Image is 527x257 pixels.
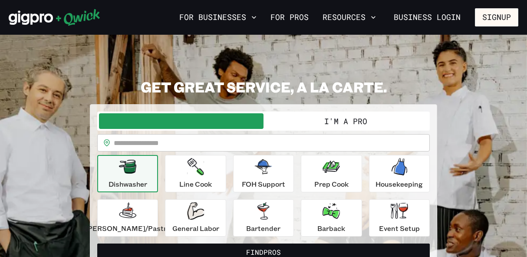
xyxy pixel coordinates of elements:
a: For Pros [267,10,312,25]
button: For Businesses [176,10,260,25]
button: Bartender [233,199,294,237]
p: Dishwasher [109,179,147,189]
h2: GET GREAT SERVICE, A LA CARTE. [90,78,437,96]
button: [PERSON_NAME]/Pastry [97,199,158,237]
p: FOH Support [242,179,285,189]
button: Signup [475,8,518,26]
p: Barback [317,223,345,234]
button: I'm a Pro [263,113,428,129]
button: Dishwasher [97,155,158,192]
button: Housekeeping [369,155,430,192]
button: Line Cook [165,155,226,192]
button: Event Setup [369,199,430,237]
button: Barback [301,199,362,237]
p: Event Setup [379,223,420,234]
button: FOH Support [233,155,294,192]
a: Business Login [386,8,468,26]
button: I'm a Business [99,113,263,129]
p: [PERSON_NAME]/Pastry [85,223,170,234]
p: Line Cook [179,179,212,189]
p: Bartender [246,223,280,234]
p: Housekeeping [375,179,423,189]
button: Resources [319,10,379,25]
button: Prep Cook [301,155,362,192]
p: Prep Cook [314,179,349,189]
p: General Labor [172,223,219,234]
button: General Labor [165,199,226,237]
